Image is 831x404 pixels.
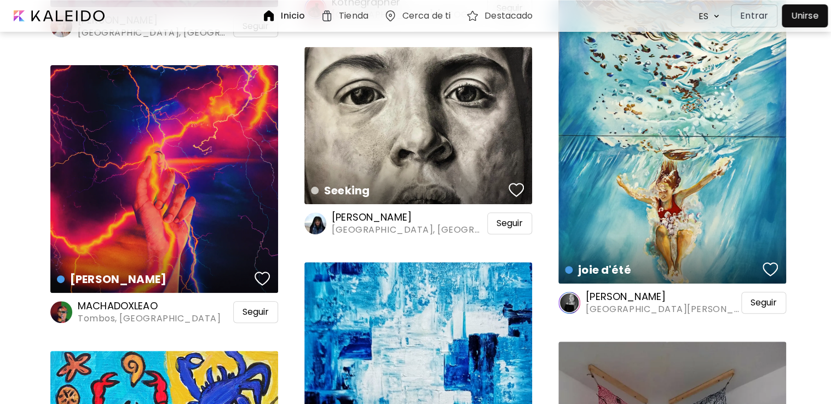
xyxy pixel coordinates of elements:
a: Unirse [782,4,828,27]
button: favorites [506,179,527,201]
a: Destacado [466,9,537,22]
h6: [PERSON_NAME] [332,211,485,224]
div: Seguir [741,292,786,314]
h4: Seeking [311,182,505,199]
h6: Tienda [339,11,368,20]
span: [GEOGRAPHIC_DATA][PERSON_NAME][GEOGRAPHIC_DATA] [586,303,739,315]
h6: MACHADOXLEAO [78,299,221,313]
img: arrow down [711,11,722,21]
span: Seguir [751,297,777,308]
div: ES [693,7,711,26]
span: Seguir [497,218,523,229]
a: Cerca de ti [384,9,455,22]
div: Seguir [487,212,532,234]
a: Seekingfavoriteshttps://cdn.kaleido.art/CDN/Artwork/82497/Primary/medium.webp?updated=366098 [304,47,532,204]
span: [GEOGRAPHIC_DATA], [GEOGRAPHIC_DATA] [332,224,485,236]
a: MACHADOXLEAOTombos, [GEOGRAPHIC_DATA]Seguir [50,299,278,325]
button: favorites [760,258,781,280]
h6: [PERSON_NAME] [586,290,739,303]
h6: Inicio [281,11,305,20]
a: Tienda [320,9,373,22]
h4: [PERSON_NAME] [57,271,251,287]
a: [PERSON_NAME][GEOGRAPHIC_DATA], [GEOGRAPHIC_DATA]Seguir [304,211,532,236]
span: Seguir [243,307,269,318]
button: Entrar [731,4,777,27]
span: [GEOGRAPHIC_DATA], [GEOGRAPHIC_DATA] [78,27,231,39]
a: [PERSON_NAME][GEOGRAPHIC_DATA][PERSON_NAME][GEOGRAPHIC_DATA]Seguir [558,290,786,315]
h4: joie d'été [565,262,759,278]
p: Entrar [740,9,768,22]
button: favorites [252,268,273,290]
a: Entrar [731,4,782,27]
h6: Destacado [484,11,533,20]
h6: Cerca de ti [402,11,451,20]
div: Seguir [233,301,278,323]
a: Inicio [262,9,309,22]
a: [PERSON_NAME]favoriteshttps://cdn.kaleido.art/CDN/Artwork/135984/Primary/medium.webp?updated=612529 [50,65,278,293]
span: Tombos, [GEOGRAPHIC_DATA] [78,313,221,325]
